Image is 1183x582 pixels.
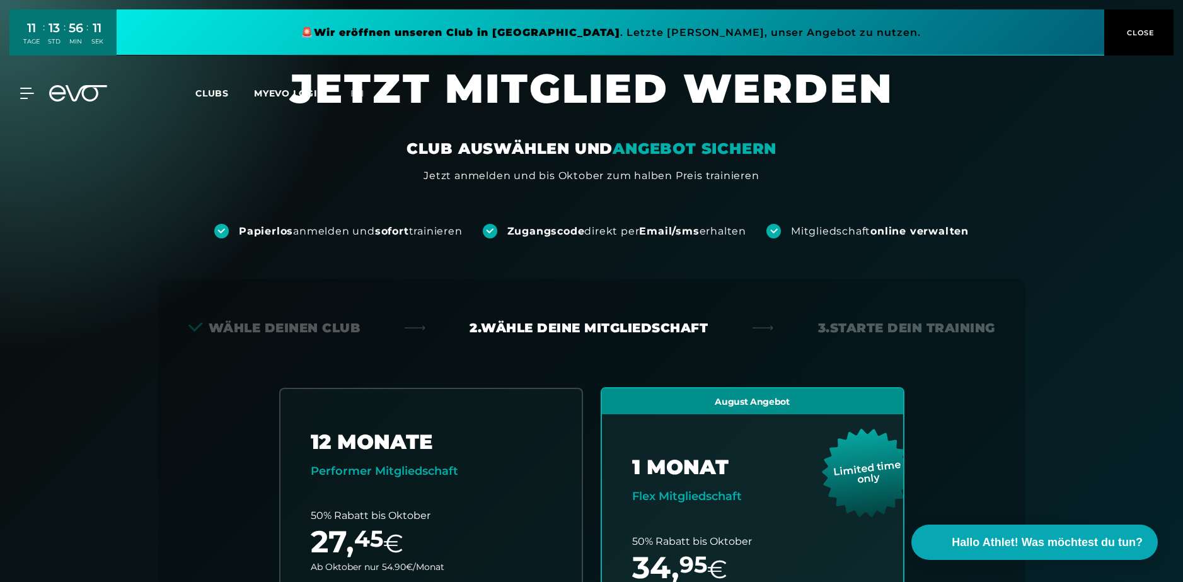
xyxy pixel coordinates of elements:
[639,225,699,237] strong: Email/sms
[470,319,708,337] div: 2. Wähle deine Mitgliedschaft
[254,88,325,99] a: MYEVO LOGIN
[1124,27,1155,38] span: CLOSE
[23,37,40,46] div: TAGE
[952,534,1143,551] span: Hallo Athlet! Was möchtest du tun?
[239,224,463,238] div: anmelden und trainieren
[239,225,293,237] strong: Papierlos
[48,37,61,46] div: STD
[69,37,83,46] div: MIN
[23,19,40,37] div: 11
[424,168,759,183] div: Jetzt anmelden und bis Oktober zum halben Preis trainieren
[507,224,746,238] div: direkt per erhalten
[1104,9,1174,55] button: CLOSE
[64,20,66,54] div: :
[195,87,254,99] a: Clubs
[195,88,229,99] span: Clubs
[48,19,61,37] div: 13
[350,86,379,101] a: en
[818,319,995,337] div: 3. Starte dein Training
[86,20,88,54] div: :
[43,20,45,54] div: :
[791,224,969,238] div: Mitgliedschaft
[91,19,103,37] div: 11
[613,139,776,158] em: ANGEBOT SICHERN
[870,225,969,237] strong: online verwalten
[91,37,103,46] div: SEK
[188,319,361,337] div: Wähle deinen Club
[407,139,776,159] div: CLUB AUSWÄHLEN UND
[350,88,364,99] span: en
[375,225,409,237] strong: sofort
[911,525,1158,560] button: Hallo Athlet! Was möchtest du tun?
[69,19,83,37] div: 56
[507,225,585,237] strong: Zugangscode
